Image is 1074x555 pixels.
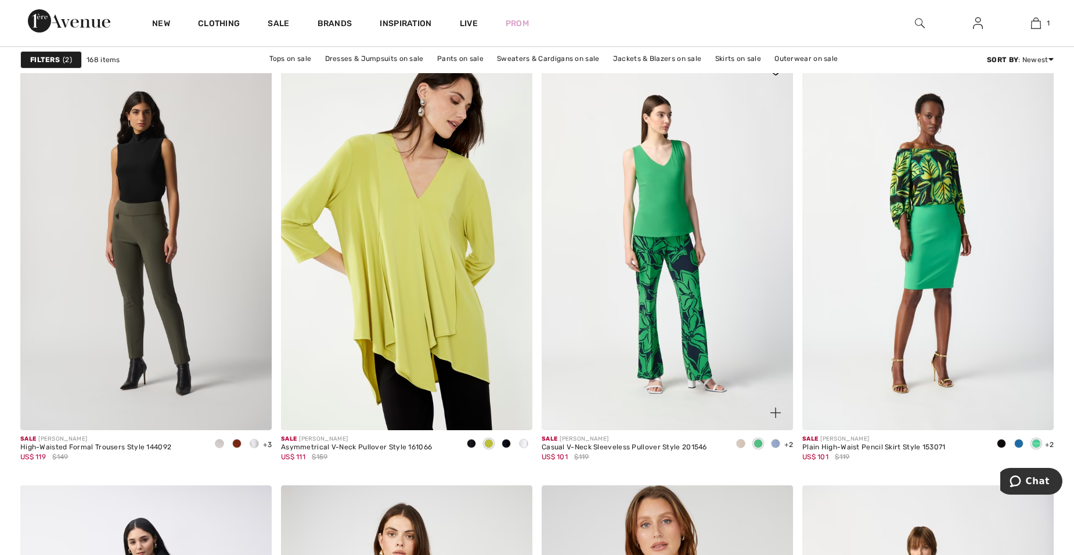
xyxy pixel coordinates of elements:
span: 168 items [87,55,120,65]
div: Island green [1028,435,1045,454]
a: Live [460,17,478,30]
span: Sale [20,435,36,442]
span: +3 [263,441,272,449]
a: Prom [506,17,529,30]
span: +2 [784,441,793,449]
div: Black [463,435,480,454]
a: Brands [318,19,352,31]
span: Inspiration [380,19,431,31]
a: Pants on sale [431,51,489,66]
img: Casual V-Neck Sleeveless Pullover Style 201546. Island green [542,53,793,431]
div: [PERSON_NAME] [281,435,432,444]
span: $119 [574,452,589,462]
span: US$ 119 [20,453,46,461]
div: Serenity blue [767,435,784,454]
img: search the website [915,16,925,30]
span: US$ 101 [542,453,568,461]
span: 2 [63,55,72,65]
div: Casual V-Neck Sleeveless Pullover Style 201546 [542,444,707,452]
a: Clothing [198,19,240,31]
a: Jackets & Blazers on sale [607,51,708,66]
div: [PERSON_NAME] [542,435,707,444]
span: 1 [1047,18,1050,28]
span: Sale [802,435,818,442]
img: My Info [973,16,983,30]
div: Dune [732,435,749,454]
div: Wasabi [480,435,498,454]
span: $159 [312,452,327,462]
iframe: Opens a widget where you can chat to one of our agents [1000,468,1062,497]
div: Cinnamon [228,435,246,454]
a: Skirts on sale [709,51,767,66]
div: Oasis [1010,435,1028,454]
a: Outerwear on sale [769,51,844,66]
div: [PERSON_NAME] [802,435,946,444]
div: Black [993,435,1010,454]
span: $119 [835,452,849,462]
a: Dresses & Jumpsuits on sale [319,51,430,66]
img: plus_v2.svg [770,408,781,418]
span: US$ 101 [802,453,828,461]
div: Moonstone [211,435,228,454]
a: Sign In [964,16,992,31]
span: +2 [1045,441,1054,449]
strong: Sort By [987,56,1018,64]
div: [PERSON_NAME] [20,435,171,444]
div: High-Waisted Formal Trousers Style 144092 [20,444,171,452]
span: US$ 111 [281,453,305,461]
a: Sweaters & Cardigans on sale [491,51,605,66]
span: $149 [52,452,68,462]
img: My Bag [1031,16,1041,30]
strong: Filters [30,55,60,65]
div: Plain High-Waist Pencil Skirt Style 153071 [802,444,946,452]
a: 1 [1007,16,1064,30]
span: Sale [542,435,557,442]
div: Vanilla 30 [515,435,532,454]
div: : Newest [987,55,1054,65]
a: Tops on sale [264,51,318,66]
a: Sale [268,19,289,31]
a: New [152,19,170,31]
img: 1ère Avenue [28,9,110,33]
div: Island green [749,435,767,454]
span: Sale [281,435,297,442]
img: High-Waisted Formal Trousers Style 144092. Avocado 183 [20,53,272,431]
div: Midnight Blue 40 [498,435,515,454]
div: Vanilla 30 [246,435,263,454]
img: Plain High-Waist Pencil Skirt Style 153071. Island green [802,53,1054,431]
img: Asymmetrical V-Neck Pullover Style 161066. Wasabi [281,53,532,431]
div: Asymmetrical V-Neck Pullover Style 161066 [281,444,432,452]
